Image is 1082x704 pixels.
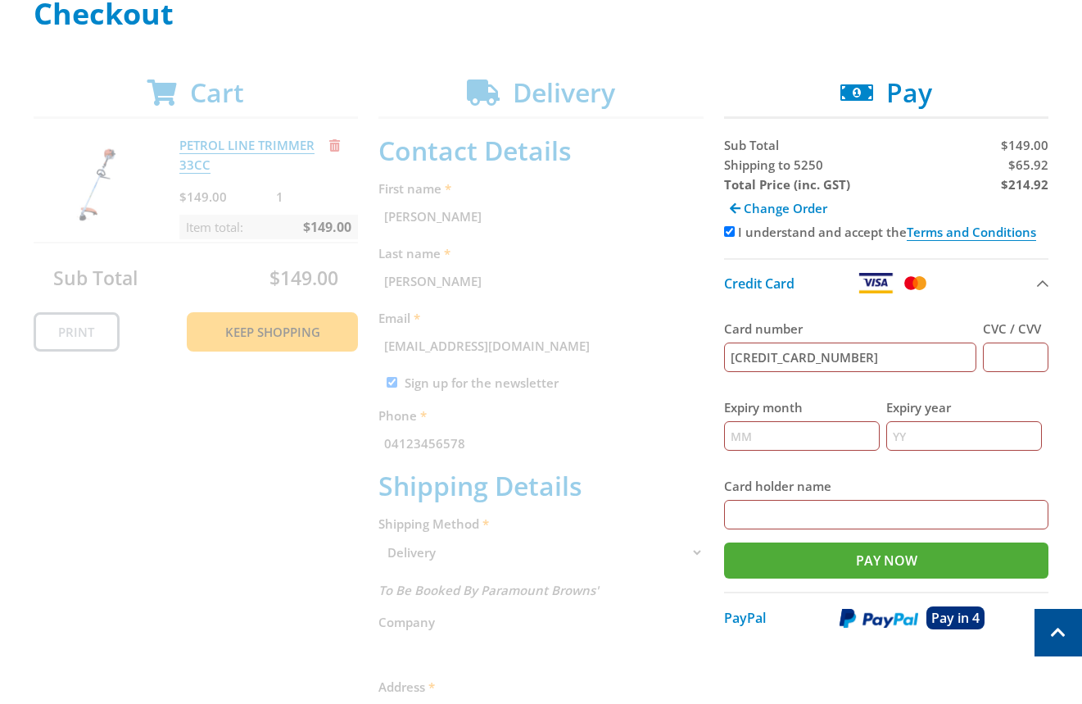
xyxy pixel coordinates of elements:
label: Expiry year [886,397,1042,417]
span: Sub Total [724,137,779,153]
label: I understand and accept the [738,224,1036,241]
img: Mastercard [901,273,930,293]
button: PayPal Pay in 4 [724,592,1049,643]
label: Card holder name [724,476,1049,496]
a: Terms and Conditions [907,224,1036,241]
span: Credit Card [724,275,795,293]
strong: $214.92 [1001,176,1048,193]
span: Pay in 4 [931,609,980,627]
input: MM [724,421,880,451]
label: CVC / CVV [983,319,1048,338]
label: Expiry month [724,397,880,417]
label: Card number [724,319,977,338]
input: Pay Now [724,543,1049,579]
input: YY [886,421,1042,451]
strong: Total Price (inc. GST) [724,176,850,193]
span: $149.00 [1001,137,1048,153]
span: $65.92 [1008,157,1048,173]
span: Change Order [744,200,827,216]
input: Please accept the terms and conditions. [724,226,735,237]
a: Change Order [724,194,833,222]
button: Credit Card [724,258,1049,307]
span: PayPal [724,609,766,627]
span: Shipping to 5250 [724,157,823,173]
img: PayPal [840,608,918,629]
span: Pay [886,75,932,110]
img: Visa [858,273,894,293]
